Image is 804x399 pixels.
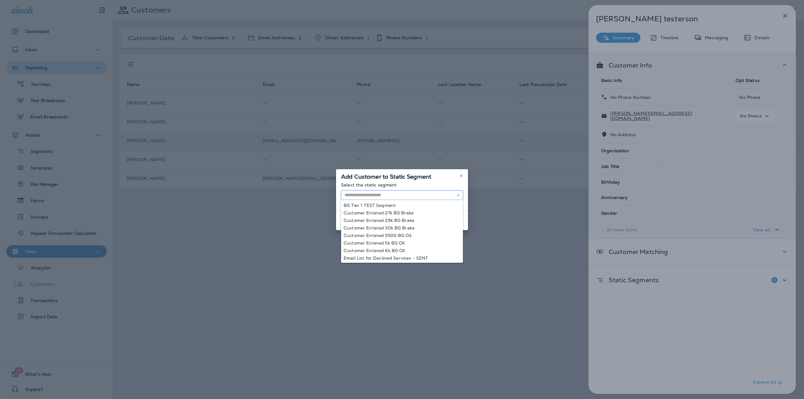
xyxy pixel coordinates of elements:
div: Customer Entered 5500 BG Oil [344,233,460,238]
div: BG Tier 1 TEST Segment [344,203,460,208]
div: Customer Entered 5k BG Oil [344,240,460,245]
div: Customer Entered 6k BG Oil [344,248,460,253]
div: Customer Entered 27k BG Brake [344,210,460,215]
div: Email List for Declined Services - SENT [344,256,460,261]
div: Customer Entered 29k BG Brake [344,218,460,223]
p: Select the static segment [341,182,463,187]
div: Customer Entered 30k BG Brake [344,225,460,230]
div: Add Customer to Static Segment [336,169,468,182]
